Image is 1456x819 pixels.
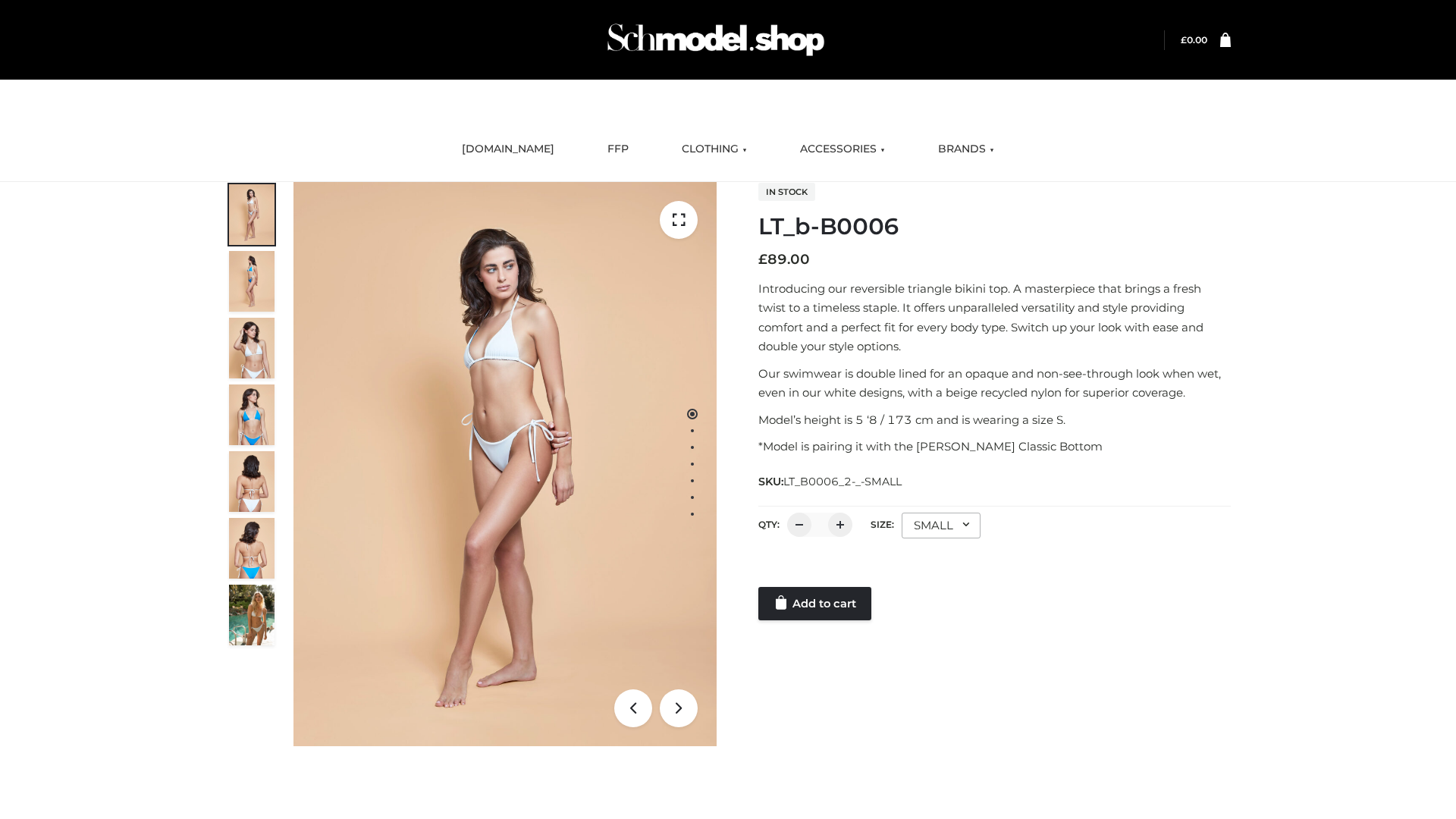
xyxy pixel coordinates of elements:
[670,133,758,166] a: CLOTHING
[229,184,275,245] img: ArielClassicBikiniTop_CloudNine_AzureSky_OW114ECO_1-scaled.jpg
[229,585,275,645] img: Arieltop_CloudNine_AzureSky2.jpg
[927,133,1006,166] a: BRANDS
[596,133,640,166] a: FFP
[758,587,871,620] a: Add to cart
[758,279,1231,356] p: Introducing our reversible triangle bikini top. A masterpiece that brings a fresh twist to a time...
[789,133,896,166] a: ACCESSORIES
[229,251,275,312] img: ArielClassicBikiniTop_CloudNine_AzureSky_OW114ECO_2-scaled.jpg
[229,451,275,512] img: ArielClassicBikiniTop_CloudNine_AzureSky_OW114ECO_7-scaled.jpg
[758,364,1231,403] p: Our swimwear is double lined for an opaque and non-see-through look when wet, even in our white d...
[758,251,810,268] bdi: 89.00
[229,518,275,579] img: ArielClassicBikiniTop_CloudNine_AzureSky_OW114ECO_8-scaled.jpg
[758,472,903,491] span: SKU:
[1181,34,1207,45] bdi: 0.00
[758,183,815,201] span: In stock
[602,10,830,70] img: Schmodel Admin 964
[293,182,717,746] img: ArielClassicBikiniTop_CloudNine_AzureSky_OW114ECO_1
[758,519,780,530] label: QTY:
[758,437,1231,457] p: *Model is pairing it with the [PERSON_NAME] Classic Bottom
[229,318,275,378] img: ArielClassicBikiniTop_CloudNine_AzureSky_OW114ECO_3-scaled.jpg
[758,410,1231,430] p: Model’s height is 5 ‘8 / 173 cm and is wearing a size S.
[229,384,275,445] img: ArielClassicBikiniTop_CloudNine_AzureSky_OW114ECO_4-scaled.jpg
[758,251,767,268] span: £
[1181,34,1187,45] span: £
[450,133,566,166] a: [DOMAIN_NAME]
[902,513,981,538] div: SMALL
[758,213,1231,240] h1: LT_b-B0006
[871,519,894,530] label: Size:
[1181,34,1207,45] a: £0.00
[783,475,902,488] span: LT_B0006_2-_-SMALL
